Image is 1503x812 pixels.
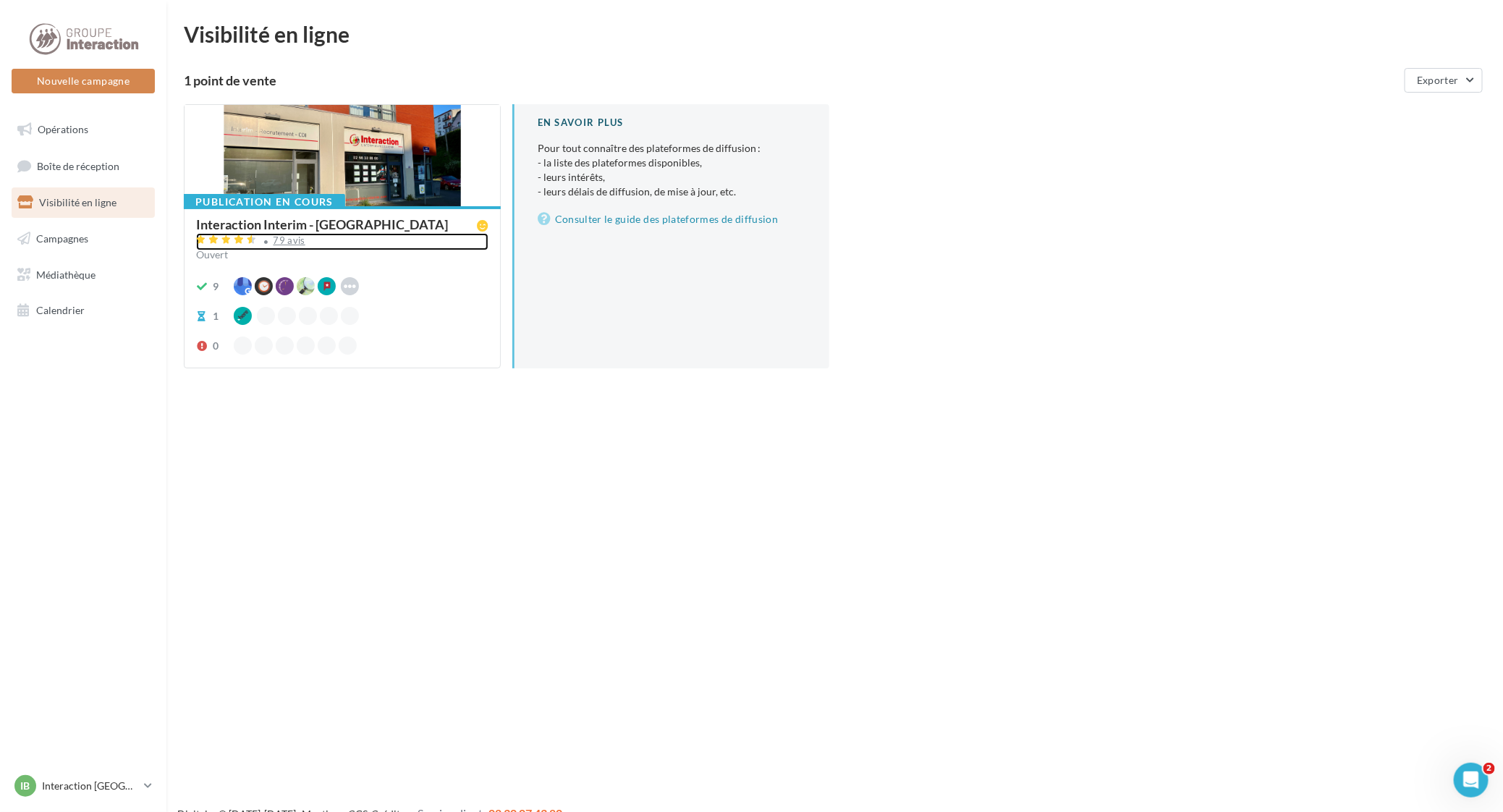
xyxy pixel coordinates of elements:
p: Interaction [GEOGRAPHIC_DATA] [42,779,138,793]
p: Pour tout connaître des plateformes de diffusion : [538,141,806,199]
button: Exporter [1405,68,1483,93]
a: Opérations [9,114,158,145]
a: Médiathèque [9,260,158,290]
a: Boîte de réception [9,151,158,182]
li: - la liste des plateformes disponibles, [538,156,806,170]
li: - leurs intérêts, [538,170,806,185]
iframe: Intercom live chat [1454,763,1489,798]
span: Exporter [1417,74,1459,86]
span: Boîte de réception [37,159,119,172]
button: Nouvelle campagne [12,69,155,93]
a: Calendrier [9,295,158,326]
div: Visibilité en ligne [184,23,1486,45]
span: 2 [1483,763,1495,774]
a: IB Interaction [GEOGRAPHIC_DATA] [12,772,155,800]
span: Médiathèque [36,268,96,280]
div: 79 avis [274,236,305,245]
div: 9 [213,279,219,294]
div: En savoir plus [538,116,806,130]
span: Opérations [38,123,88,135]
a: Consulter le guide des plateformes de diffusion [538,211,806,228]
div: 0 [213,339,219,353]
span: Calendrier [36,304,85,316]
span: Campagnes [36,232,88,245]
div: 1 [213,309,219,323]
a: Visibilité en ligne [9,187,158,218]
div: 1 point de vente [184,74,1399,87]
div: Interaction Interim - [GEOGRAPHIC_DATA] [196,218,448,231]
li: - leurs délais de diffusion, de mise à jour, etc. [538,185,806,199]
a: Campagnes [9,224,158,254]
a: 79 avis [196,233,488,250]
div: Publication en cours [184,194,345,210]
span: IB [21,779,30,793]
span: Ouvert [196,248,228,261]
span: Visibilité en ligne [39,196,117,208]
